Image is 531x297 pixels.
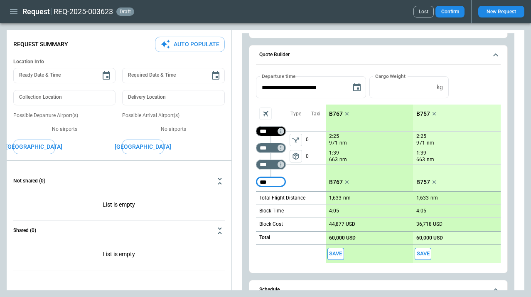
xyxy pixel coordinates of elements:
[259,287,280,292] h6: Schedule
[259,107,272,120] span: Aircraft selection
[54,7,113,17] h2: REQ-2025-003623
[327,248,344,260] span: Save this aircraft quote and copy details to clipboard
[413,6,434,17] button: Lost
[13,228,36,233] h6: Shared (0)
[329,195,342,201] p: 1,633
[415,248,431,260] span: Save this aircraft quote and copy details to clipboard
[290,134,302,146] span: Type of sector
[339,140,347,147] p: nm
[416,150,426,156] p: 1:39
[13,241,225,270] p: List is empty
[13,178,45,184] h6: Not shared (0)
[416,110,430,117] p: B757
[329,110,343,117] p: B767
[416,179,430,186] p: B757
[427,140,434,147] p: nm
[427,156,434,163] p: nm
[306,132,326,148] p: 0
[329,208,339,214] p: 4:05
[478,6,524,17] button: New Request
[13,171,225,191] button: Not shared (0)
[416,208,426,214] p: 4:05
[13,191,225,220] p: List is empty
[416,221,442,227] p: 36,718 USD
[259,221,283,228] p: Block Cost
[329,156,338,163] p: 663
[13,112,116,119] p: Possible Departure Airport(s)
[256,160,286,170] div: Too short
[416,156,425,163] p: 663
[339,156,347,163] p: nm
[13,221,225,241] button: Shared (0)
[256,177,286,187] div: Too short
[122,140,164,154] button: [GEOGRAPHIC_DATA]
[375,72,406,80] label: Cargo Weight
[343,195,351,202] p: nm
[22,7,50,17] h1: Request
[13,241,225,270] div: Not shared (0)
[259,207,284,215] p: Block Time
[259,235,270,240] h6: Total
[306,148,326,164] p: 0
[437,84,443,91] p: kg
[13,41,68,48] p: Request Summary
[416,235,443,241] p: 60,000 USD
[98,67,115,84] button: Choose date
[13,140,55,154] button: [GEOGRAPHIC_DATA]
[415,248,431,260] button: Save
[435,6,465,17] button: Confirm
[13,191,225,220] div: Not shared (0)
[290,134,302,146] button: left aligned
[329,150,339,156] p: 1:39
[416,133,426,140] p: 2:25
[329,235,356,241] p: 60,000 USD
[118,9,133,15] span: draft
[327,248,344,260] button: Save
[256,45,501,65] button: Quote Builder
[155,37,225,52] button: Auto Populate
[256,126,286,136] div: Not found
[349,79,365,96] button: Choose date, selected date is Aug 28, 2025
[290,150,302,162] span: Type of sector
[311,110,320,117] p: Taxi
[256,76,501,263] div: Quote Builder
[207,67,224,84] button: Choose date
[430,195,438,202] p: nm
[13,59,225,65] h6: Location Info
[122,112,224,119] p: Possible Arrival Airport(s)
[13,126,116,133] p: No airports
[416,195,429,201] p: 1,633
[256,143,286,153] div: Too short
[122,126,224,133] p: No airports
[259,52,290,57] h6: Quote Builder
[329,140,338,147] p: 971
[329,221,355,227] p: 44,877 USD
[290,110,301,117] p: Type
[259,195,305,202] p: Total Flight Distance
[329,179,343,186] p: B767
[292,152,300,160] span: package_2
[290,150,302,162] button: left aligned
[416,140,425,147] p: 971
[329,133,339,140] p: 2:25
[326,105,501,263] div: scrollable content
[262,72,296,80] label: Departure time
